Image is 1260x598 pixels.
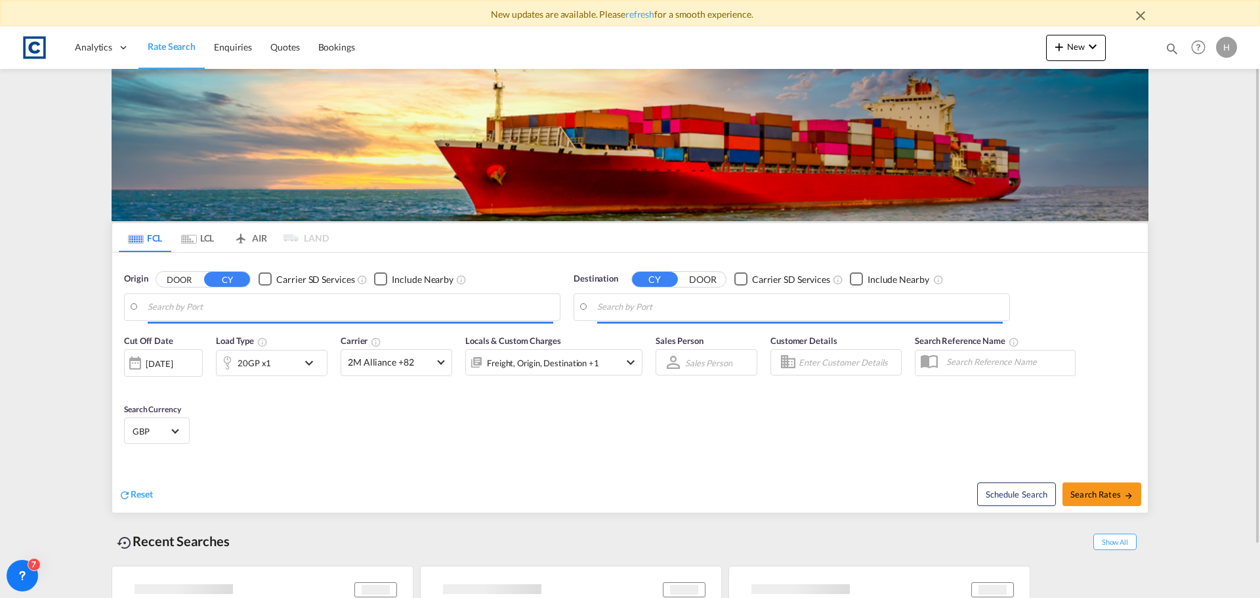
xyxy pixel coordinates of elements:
[1165,41,1179,61] div: icon-magnify
[112,69,1148,221] img: LCL+%26+FCL+BACKGROUND.png
[214,41,252,53] span: Enquiries
[119,489,131,501] md-icon: icon-refresh
[357,274,367,285] md-icon: Unchecked: Search for CY (Container Yard) services for all selected carriers.Checked : Search for...
[66,26,138,69] div: Analytics
[656,335,703,346] span: Sales Person
[1165,41,1179,56] md-icon: icon-magnify
[625,9,654,20] a: refresh
[933,274,944,285] md-icon: Unchecked: Ignores neighbouring ports when fetching rates.Checked : Includes neighbouring ports w...
[1187,36,1209,58] span: Help
[1046,35,1106,61] button: icon-plus 400-fgNewicon-chevron-down
[309,26,364,69] a: Bookings
[341,335,381,346] span: Carrier
[632,272,678,287] button: CY
[456,274,467,285] md-icon: Unchecked: Ignores neighbouring ports when fetching rates.Checked : Includes neighbouring ports w...
[124,375,134,393] md-datepicker: Select
[259,272,354,286] md-checkbox: Checkbox No Ink
[597,297,1003,317] input: Search by Port
[1051,39,1067,54] md-icon: icon-plus 400-fg
[112,526,235,556] div: Recent Searches
[1062,482,1141,506] button: Search Ratesicon-arrow-right
[1051,41,1101,52] span: New
[1009,337,1019,347] md-icon: Your search will be saved by the below given name
[1133,8,1148,24] md-icon: icon-close
[868,273,929,286] div: Include Nearby
[204,272,250,287] button: CY
[752,273,830,286] div: Carrier SD Services
[465,349,642,375] div: Freight Origin Destination Factory Stuffingicon-chevron-down
[623,354,639,370] md-icon: icon-chevron-down
[119,223,171,252] md-tab-item: FCL
[799,352,897,372] input: Enter Customer Details
[171,223,224,252] md-tab-item: LCL
[940,352,1075,372] input: Search Reference Name
[112,253,1148,513] div: Origin DOOR CY Checkbox No InkUnchecked: Search for CY (Container Yard) services for all selected...
[131,421,182,440] md-select: Select Currency: £ GBPUnited Kingdom Pound
[105,8,1155,21] div: New updates are available. Please for a smooth experience.
[318,41,355,53] span: Bookings
[124,349,203,377] div: [DATE]
[915,335,1019,346] span: Search Reference Name
[301,355,324,371] md-icon: icon-chevron-down
[119,223,329,252] md-pagination-wrapper: Use the left and right arrow keys to navigate between tabs
[216,350,327,376] div: 20GP x1icon-chevron-down
[1085,39,1101,54] md-icon: icon-chevron-down
[148,41,196,52] span: Rate Search
[124,404,181,414] span: Search Currency
[850,272,929,286] md-checkbox: Checkbox No Ink
[238,354,271,372] div: 20GP x1
[734,272,830,286] md-checkbox: Checkbox No Ink
[233,230,249,240] md-icon: icon-airplane
[117,535,133,551] md-icon: icon-backup-restore
[156,272,202,287] button: DOOR
[261,26,308,69] a: Quotes
[1124,491,1133,500] md-icon: icon-arrow-right
[119,488,153,502] div: icon-refreshReset
[20,33,49,62] img: 1fdb9190129311efbfaf67cbb4249bed.jpeg
[684,353,734,372] md-select: Sales Person
[257,337,268,347] md-icon: icon-information-outline
[392,273,453,286] div: Include Nearby
[1070,489,1133,500] span: Search Rates
[348,356,433,369] span: 2M Alliance +82
[465,335,561,346] span: Locals & Custom Charges
[487,354,599,372] div: Freight Origin Destination Factory Stuffing
[1093,534,1137,550] span: Show All
[146,358,173,370] div: [DATE]
[75,41,112,54] span: Analytics
[1216,37,1237,58] div: H
[205,26,261,69] a: Enquiries
[371,337,381,347] md-icon: The selected Trucker/Carrierwill be displayed in the rate results If the rates are from another f...
[131,488,153,500] span: Reset
[574,272,618,286] span: Destination
[374,272,453,286] md-checkbox: Checkbox No Ink
[770,335,837,346] span: Customer Details
[224,223,276,252] md-tab-item: AIR
[133,425,169,437] span: GBP
[138,26,205,69] a: Rate Search
[124,335,173,346] span: Cut Off Date
[680,272,726,287] button: DOOR
[1187,36,1216,60] div: Help
[270,41,299,53] span: Quotes
[977,482,1056,506] button: Note: By default Schedule search will only considerorigin ports, destination ports and cut off da...
[124,272,148,286] span: Origin
[276,273,354,286] div: Carrier SD Services
[148,297,553,317] input: Search by Port
[216,335,268,346] span: Load Type
[833,274,843,285] md-icon: Unchecked: Search for CY (Container Yard) services for all selected carriers.Checked : Search for...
